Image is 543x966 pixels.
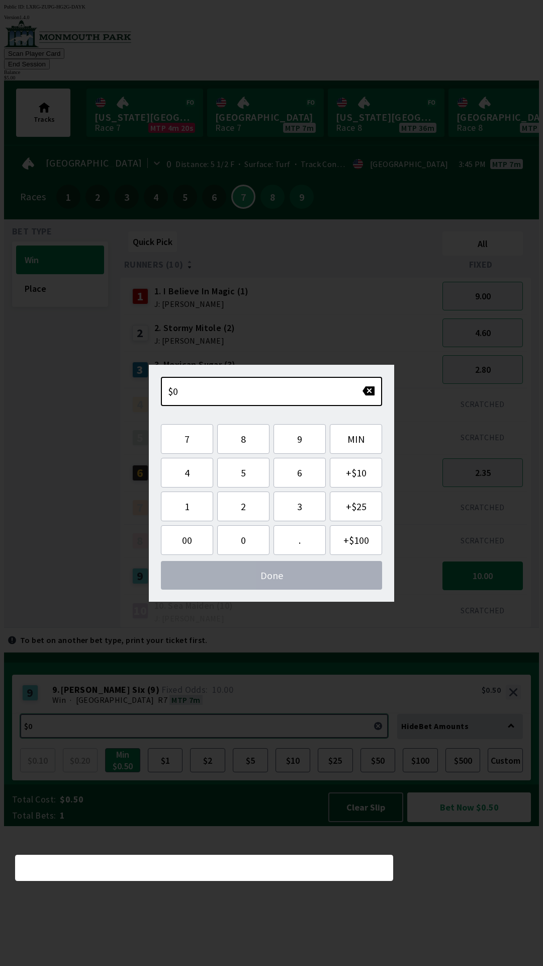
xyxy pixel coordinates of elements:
button: 5 [217,458,269,488]
span: 9 [282,433,317,445]
span: $0 [168,385,178,397]
span: . [282,534,317,546]
span: 1 [169,500,205,513]
button: 8 [217,424,269,454]
button: +$10 [330,458,382,488]
span: 8 [226,433,261,445]
button: 0 [217,525,269,555]
span: + $10 [338,466,374,479]
span: Done [169,569,374,582]
button: +$25 [330,492,382,521]
button: 9 [274,424,326,454]
span: MIN [338,433,374,445]
button: MIN [330,424,382,454]
button: 2 [217,492,269,521]
button: 1 [161,492,213,521]
button: 4 [161,458,213,488]
button: 00 [161,525,213,555]
span: + $100 [338,534,374,546]
span: 3 [282,500,317,513]
span: 7 [169,433,205,445]
span: 0 [226,534,261,546]
button: Done [161,561,382,590]
button: +$100 [330,525,382,555]
button: 6 [274,458,326,488]
button: 7 [161,424,213,454]
span: 5 [226,466,261,479]
span: 2 [226,500,261,513]
button: 3 [274,492,326,521]
button: . [274,525,326,555]
span: 00 [169,534,205,546]
span: 4 [169,466,205,479]
span: 6 [282,466,317,479]
span: + $25 [338,500,374,513]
